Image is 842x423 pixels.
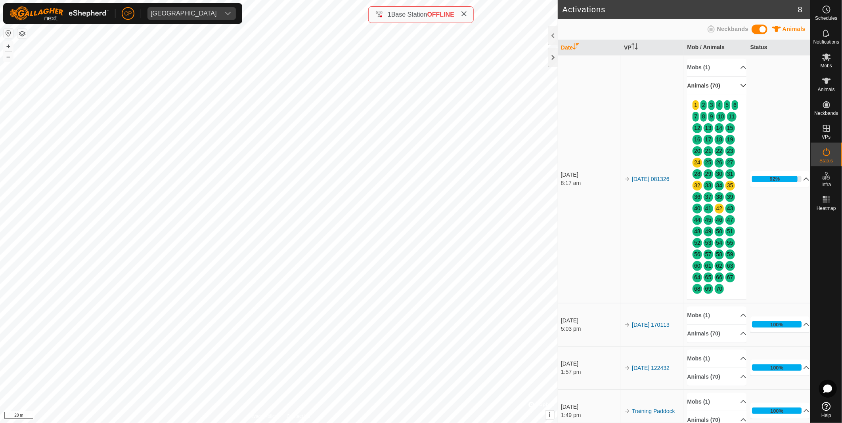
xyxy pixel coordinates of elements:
[818,87,835,92] span: Animals
[705,136,712,143] a: 17
[716,136,723,143] a: 18
[811,399,842,421] a: Help
[545,411,554,419] button: i
[727,171,733,177] a: 31
[687,350,746,368] p-accordion-header: Mobs (1)
[4,52,13,61] button: –
[770,321,783,328] div: 100%
[694,251,700,257] a: 56
[10,6,109,21] img: Gallagher Logo
[710,113,713,120] a: 9
[750,316,810,332] p-accordion-header: 100%
[624,408,630,414] img: arrow
[694,171,700,177] a: 28
[561,360,620,368] div: [DATE]
[632,322,670,328] a: [DATE] 170113
[124,10,132,18] span: CP
[624,176,630,182] img: arrow
[716,240,723,246] a: 54
[752,408,802,414] div: 100%
[705,274,712,280] a: 65
[733,102,737,108] a: 6
[752,321,802,328] div: 100%
[705,217,712,223] a: 45
[694,148,700,154] a: 20
[687,77,746,95] p-accordion-header: Animals (70)
[727,194,733,200] a: 39
[4,42,13,51] button: +
[687,393,746,411] p-accordion-header: Mobs (1)
[750,171,810,187] p-accordion-header: 92%
[561,403,620,411] div: [DATE]
[694,136,700,143] a: 16
[770,364,783,372] div: 100%
[694,205,700,211] a: 40
[716,274,723,280] a: 66
[750,360,810,375] p-accordion-header: 100%
[783,26,806,32] span: Animals
[710,102,713,108] a: 3
[752,176,802,182] div: 92%
[814,111,838,116] span: Neckbands
[632,176,670,182] a: [DATE] 081326
[684,40,747,55] th: Mob / Animals
[727,125,733,131] a: 15
[694,240,700,246] a: 52
[427,11,454,18] span: OFFLINE
[727,240,733,246] a: 55
[705,194,712,200] a: 37
[621,40,684,55] th: VP
[727,136,733,143] a: 19
[770,407,783,415] div: 100%
[687,307,746,324] p-accordion-header: Mobs (1)
[821,413,831,418] span: Help
[726,102,729,108] a: 5
[694,102,697,108] a: 1
[717,26,748,32] span: Neckbands
[624,322,630,328] img: arrow
[705,148,712,154] a: 21
[694,159,700,166] a: 24
[632,408,675,414] a: Training Paddock
[729,113,735,120] a: 11
[716,217,723,223] a: 46
[558,40,621,55] th: Date
[687,368,746,386] p-accordion-header: Animals (70)
[798,4,802,15] span: 8
[4,29,13,38] button: Reset Map
[388,11,391,18] span: 1
[561,411,620,419] div: 1:49 pm
[694,125,700,131] a: 12
[694,194,700,200] a: 36
[391,11,427,18] span: Base Station
[752,364,802,371] div: 100%
[750,403,810,419] p-accordion-header: 100%
[563,5,798,14] h2: Activations
[705,251,712,257] a: 57
[727,228,733,234] a: 51
[705,228,712,234] a: 49
[727,217,733,223] a: 47
[694,113,697,120] a: 7
[561,325,620,333] div: 5:03 pm
[705,171,712,177] a: 29
[716,286,723,292] a: 70
[819,158,833,163] span: Status
[821,182,831,187] span: Infra
[727,263,733,269] a: 63
[718,102,721,108] a: 4
[716,263,723,269] a: 62
[716,148,723,154] a: 22
[687,325,746,343] p-accordion-header: Animals (70)
[727,148,733,154] a: 23
[705,182,712,189] a: 33
[694,228,700,234] a: 48
[821,63,832,68] span: Mobs
[716,125,723,131] a: 14
[151,10,217,17] div: [GEOGRAPHIC_DATA]
[247,413,277,420] a: Privacy Policy
[716,251,723,257] a: 58
[815,16,837,21] span: Schedules
[561,171,620,179] div: [DATE]
[147,7,220,20] span: Manbulloo Station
